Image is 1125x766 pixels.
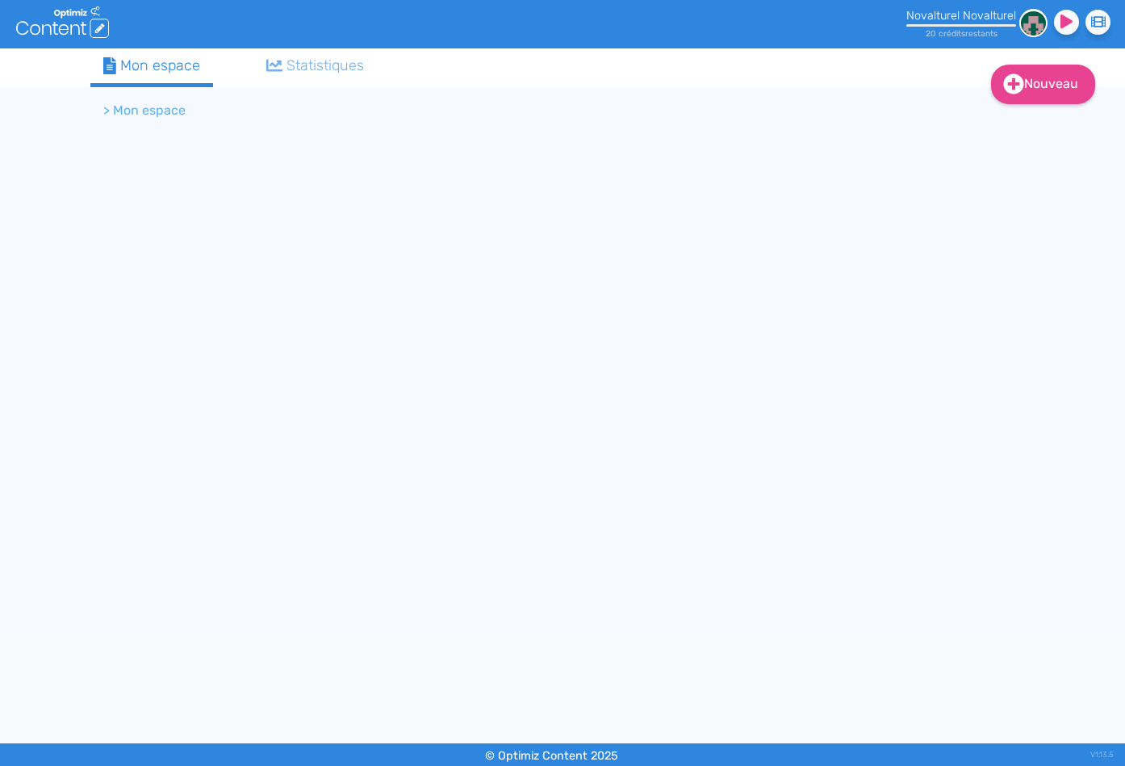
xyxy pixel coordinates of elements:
[90,91,897,130] nav: breadcrumb
[1090,743,1113,766] div: V1.13.5
[253,48,378,83] a: Statistiques
[1019,9,1048,37] img: 22e04db3d87dca63fc0466179962b81d
[485,749,618,763] small: © Optimiz Content 2025
[961,28,965,39] span: s
[103,101,186,120] li: > Mon espace
[266,55,365,77] div: Statistiques
[103,55,200,77] div: Mon espace
[90,48,213,87] a: Mon espace
[926,28,997,39] small: 20 crédit restant
[993,28,997,39] span: s
[906,9,1016,23] div: Novalturel Novalturel
[991,65,1095,104] a: Nouveau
